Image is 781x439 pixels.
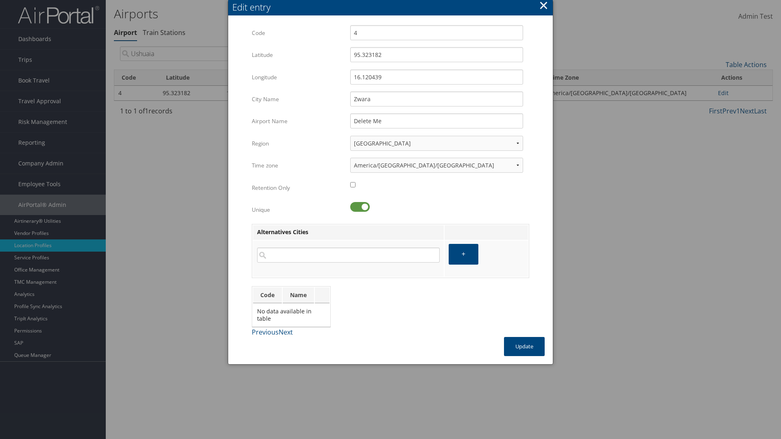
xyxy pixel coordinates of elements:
label: Code [252,25,344,41]
th: Alternatives Cities [253,225,444,240]
th: : activate to sort column ascending [315,287,329,303]
div: Edit entry [232,1,553,13]
label: Airport Name [252,113,344,129]
label: Unique [252,202,344,217]
label: Latitude [252,47,344,63]
th: Code: activate to sort column ascending [253,287,282,303]
button: Update [504,337,545,356]
a: Previous [252,328,279,337]
label: City Name [252,91,344,107]
th: Name: activate to sort column ascending [283,287,314,303]
button: + [449,244,478,265]
label: Longitude [252,70,344,85]
td: No data available in table [253,304,329,326]
label: Time zone [252,158,344,173]
a: Next [279,328,293,337]
label: Region [252,136,344,151]
label: Retention Only [252,180,344,196]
